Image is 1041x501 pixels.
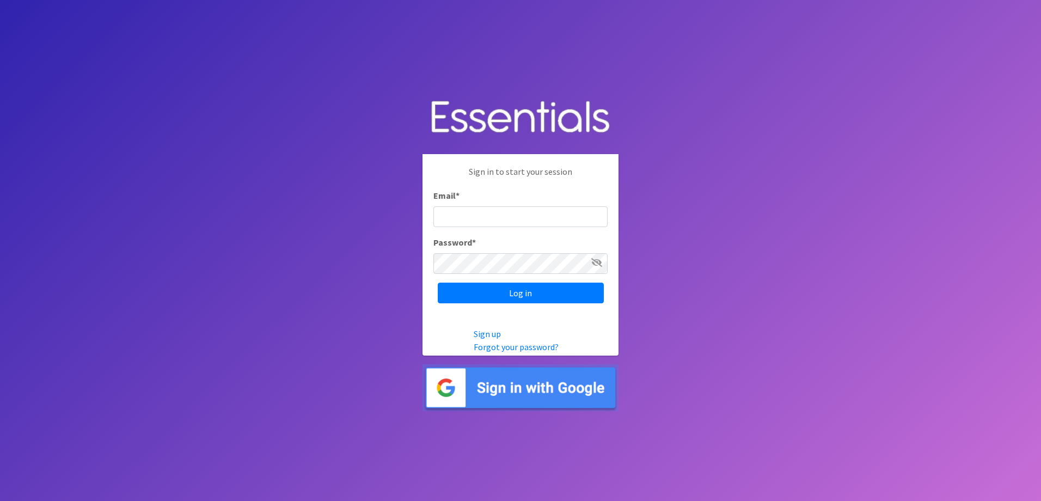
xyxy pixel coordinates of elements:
[422,90,619,146] img: Human Essentials
[422,364,619,412] img: Sign in with Google
[433,189,460,202] label: Email
[456,190,460,201] abbr: required
[438,283,604,303] input: Log in
[474,341,559,352] a: Forgot your password?
[433,165,608,189] p: Sign in to start your session
[472,237,476,248] abbr: required
[433,236,476,249] label: Password
[474,328,501,339] a: Sign up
